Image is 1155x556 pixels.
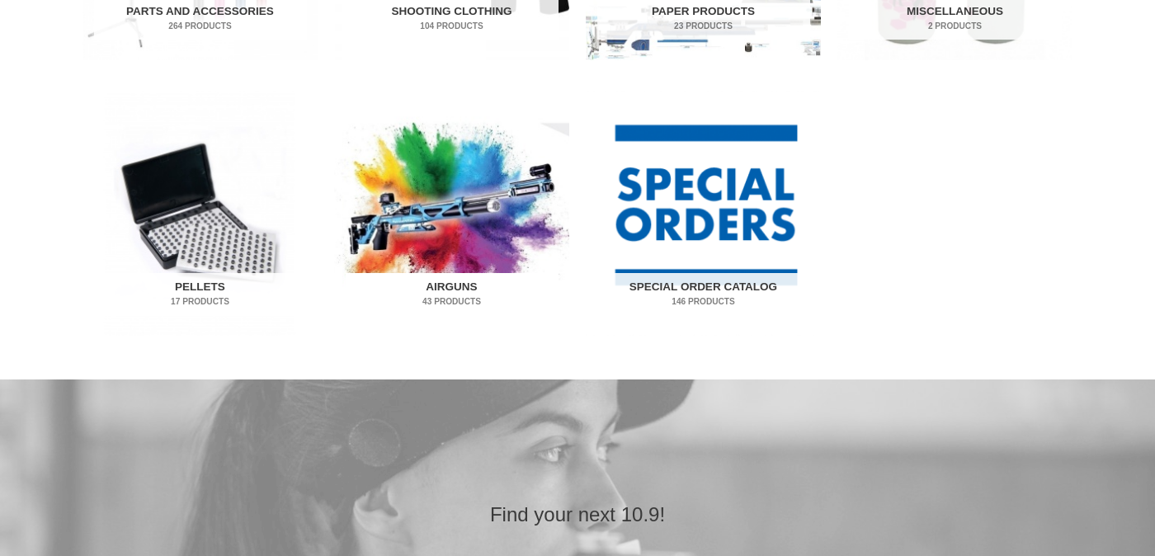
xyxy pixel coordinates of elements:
mark: 23 Products [597,20,810,32]
mark: 2 Products [849,20,1062,32]
img: Pellets [82,91,318,336]
mark: 146 Products [597,295,810,308]
mark: 104 Products [346,20,559,32]
h2: Pellets [94,273,307,316]
h2: Airguns [346,273,559,316]
a: Visit product category Special Order Catalog [586,91,821,336]
mark: 43 Products [346,295,559,308]
a: Visit product category Pellets [82,91,318,336]
h2: Find your next 10.9! [268,502,887,527]
mark: 17 Products [94,295,307,308]
a: Visit product category Airguns [334,91,569,336]
img: Airguns [334,91,569,336]
h2: Special Order Catalog [597,273,810,316]
mark: 264 Products [94,20,307,32]
img: Special Order Catalog [586,91,821,336]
